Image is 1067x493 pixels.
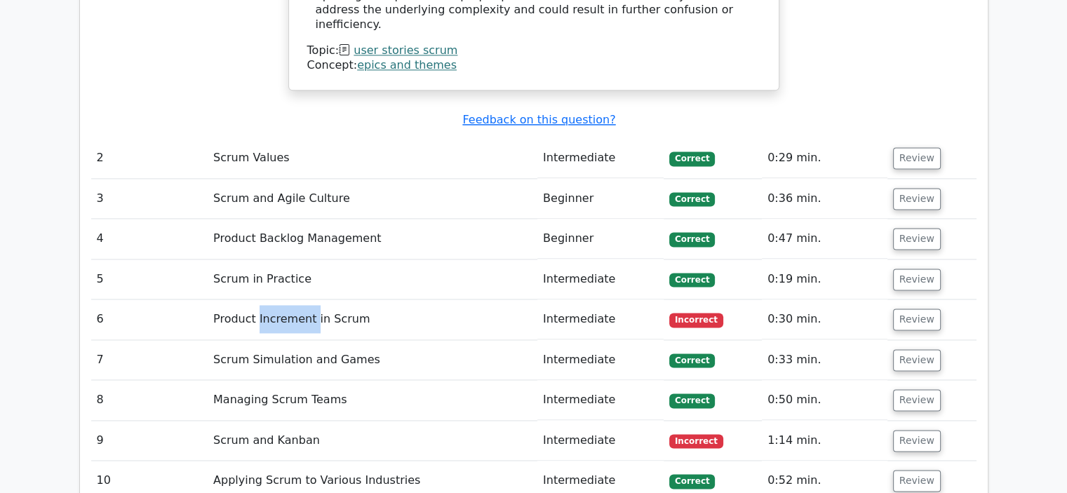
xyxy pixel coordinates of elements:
td: 6 [91,299,208,339]
button: Review [893,147,941,169]
td: 9 [91,421,208,461]
td: 0:36 min. [762,179,887,219]
td: Intermediate [537,421,664,461]
td: Beginner [537,179,664,219]
td: Product Increment in Scrum [208,299,537,339]
span: Correct [669,151,715,166]
td: 1:14 min. [762,421,887,461]
button: Review [893,470,941,492]
td: 0:29 min. [762,138,887,178]
td: 2 [91,138,208,178]
td: Intermediate [537,340,664,380]
span: Correct [669,353,715,367]
span: Correct [669,232,715,246]
button: Review [893,188,941,210]
td: 0:47 min. [762,219,887,259]
td: Scrum Values [208,138,537,178]
button: Review [893,349,941,371]
td: Intermediate [537,380,664,420]
span: Correct [669,393,715,407]
td: 0:30 min. [762,299,887,339]
td: Intermediate [537,259,664,299]
td: Scrum Simulation and Games [208,340,537,380]
td: Scrum and Kanban [208,421,537,461]
td: Scrum in Practice [208,259,537,299]
span: Incorrect [669,313,723,327]
td: Beginner [537,219,664,259]
span: Correct [669,474,715,488]
td: Managing Scrum Teams [208,380,537,420]
button: Review [893,389,941,411]
td: 0:50 min. [762,380,887,420]
td: 7 [91,340,208,380]
button: Review [893,309,941,330]
td: Scrum and Agile Culture [208,179,537,219]
span: Correct [669,192,715,206]
td: 0:19 min. [762,259,887,299]
span: Incorrect [669,434,723,448]
div: Topic: [307,43,760,58]
td: Product Backlog Management [208,219,537,259]
td: Intermediate [537,299,664,339]
td: 3 [91,179,208,219]
button: Review [893,430,941,452]
td: 0:33 min. [762,340,887,380]
td: 8 [91,380,208,420]
a: Feedback on this question? [462,113,615,126]
a: epics and themes [357,58,457,72]
td: 5 [91,259,208,299]
a: user stories scrum [354,43,457,57]
td: Intermediate [537,138,664,178]
button: Review [893,269,941,290]
span: Correct [669,273,715,287]
td: 4 [91,219,208,259]
div: Concept: [307,58,760,73]
button: Review [893,228,941,250]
